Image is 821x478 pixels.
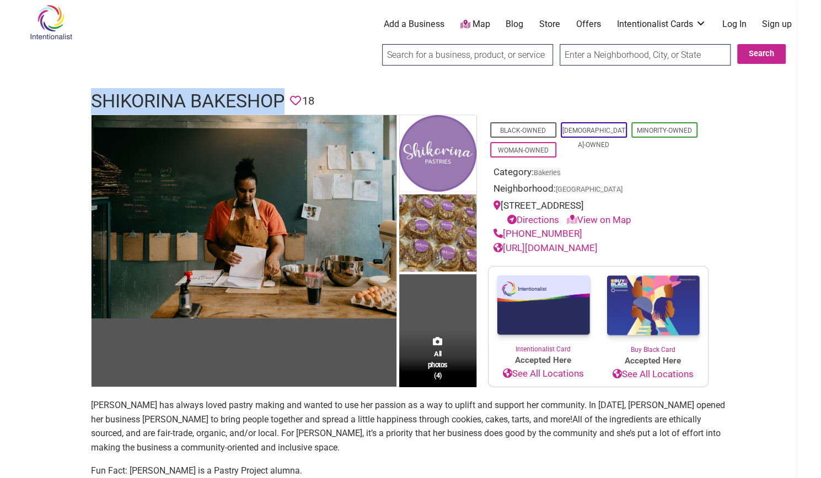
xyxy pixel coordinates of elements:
[598,267,708,355] a: Buy Black Card
[506,18,523,30] a: Blog
[762,18,792,30] a: Sign up
[534,169,561,177] a: Bakeries
[498,146,549,154] a: Woman-Owned
[556,186,623,193] span: [GEOGRAPHIC_DATA]
[91,400,725,425] span: [PERSON_NAME] has always loved pastry making and wanted to use her passion as a way to uplift and...
[737,44,786,64] button: Search
[489,367,598,381] a: See All Locations
[637,127,692,134] a: Minority-Owned
[91,88,285,115] h1: Shikorina Bakeshop
[384,18,444,30] a: Add a Business
[493,199,703,227] div: [STREET_ADDRESS]
[617,18,706,30] a: Intentionalist Cards
[489,354,598,367] span: Accepted Here
[399,115,476,195] img: Shikorina Pastries Gift Certificates
[500,127,546,134] a: Black-Owned
[493,165,703,182] div: Category:
[598,267,708,345] img: Buy Black Card
[493,228,582,239] a: [PHONE_NUMBER]
[560,44,731,66] input: Enter a Neighborhood, City, or State
[489,267,598,344] img: Intentionalist Card
[25,4,77,40] img: Intentionalist
[302,93,314,110] span: 18
[722,18,746,30] a: Log In
[382,44,553,66] input: Search for a business, product, or service
[539,18,560,30] a: Store
[493,242,598,253] a: [URL][DOMAIN_NAME]
[460,18,490,31] a: Map
[576,18,601,30] a: Offers
[598,355,708,367] span: Accepted Here
[562,127,625,149] a: [DEMOGRAPHIC_DATA]-Owned
[91,398,731,454] p: All of the ingredients are ethically sourced, and are fair-trade, organic, and/or local. For [PER...
[567,214,631,225] a: View on Map
[598,367,708,382] a: See All Locations
[428,349,448,380] span: All photos (4)
[507,214,559,225] a: Directions
[91,464,731,478] p: Fun Fact: [PERSON_NAME] is a Pastry Project alumna.
[493,182,703,199] div: Neighborhood:
[489,267,598,354] a: Intentionalist Card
